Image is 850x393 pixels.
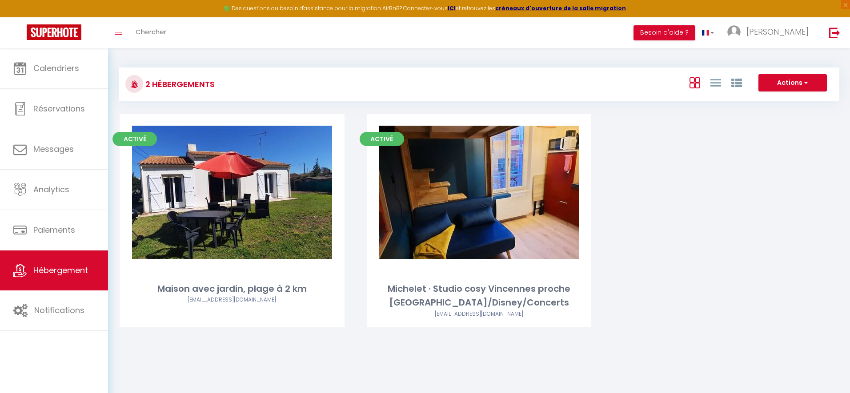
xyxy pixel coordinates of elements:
[633,25,695,40] button: Besoin d'aide ?
[27,24,81,40] img: Super Booking
[360,132,404,146] span: Activé
[143,74,215,94] h3: 2 Hébergements
[690,75,700,90] a: Vue en Box
[721,17,820,48] a: ... [PERSON_NAME]
[120,296,345,304] div: Airbnb
[727,25,741,39] img: ...
[129,17,173,48] a: Chercher
[495,4,626,12] a: créneaux d'ouverture de la salle migration
[33,143,74,155] span: Messages
[120,282,345,296] div: Maison avec jardin, plage à 2 km
[112,132,157,146] span: Activé
[367,282,592,310] div: Michelet · Studio cosy Vincennes proche [GEOGRAPHIC_DATA]/Disney/Concerts
[448,4,456,12] a: ICI
[33,63,79,74] span: Calendriers
[746,26,809,37] span: [PERSON_NAME]
[829,27,840,38] img: logout
[33,103,85,114] span: Réservations
[367,310,592,318] div: Airbnb
[33,224,75,235] span: Paiements
[758,74,827,92] button: Actions
[136,27,166,36] span: Chercher
[731,75,742,90] a: Vue par Groupe
[33,184,69,195] span: Analytics
[33,265,88,276] span: Hébergement
[710,75,721,90] a: Vue en Liste
[34,305,84,316] span: Notifications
